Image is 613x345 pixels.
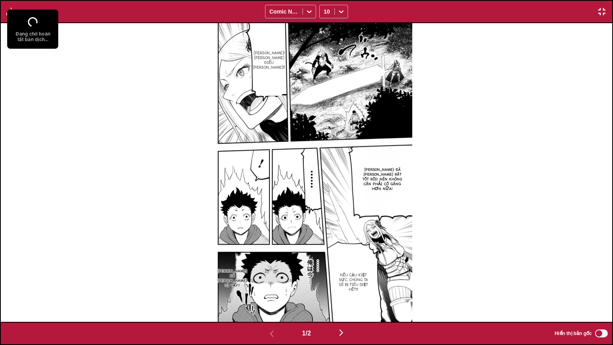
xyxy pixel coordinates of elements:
[336,271,371,293] p: Nếu cậu kiệt sức, chúng ta sẽ bị tiêu diệt hết‼
[216,267,249,289] p: [PERSON_NAME] đã [PERSON_NAME] gì vậy?
[201,23,412,322] img: Manga Panel
[358,166,407,193] p: [PERSON_NAME] đã [PERSON_NAME] rất tốt rồi! Nên không cần phải cố gắng hơn nữa!
[595,329,608,337] input: Hiển thị bản gốc
[555,331,592,336] span: Hiển thị bản gốc
[14,31,52,42] small: Đang chờ hoàn tất bản dịch...
[267,329,277,339] img: Previous page
[336,328,346,337] img: Next page
[302,330,311,337] span: 1 / 2
[251,49,287,71] p: [PERSON_NAME]! [PERSON_NAME] điều [PERSON_NAME]‼
[6,7,16,16] img: Download translated images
